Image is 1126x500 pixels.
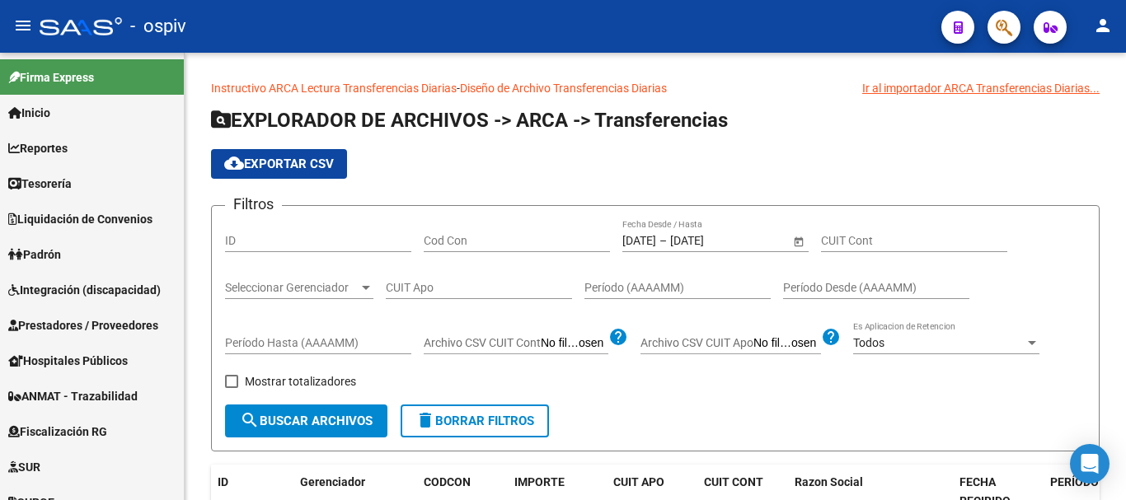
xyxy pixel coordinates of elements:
span: Exportar CSV [224,157,334,171]
span: Tesorería [8,175,72,193]
span: SUR [8,458,40,476]
span: Mostrar totalizadores [245,371,356,391]
span: ANMAT - Trazabilidad [8,387,138,405]
span: Buscar Archivos [240,414,373,428]
button: Buscar Archivos [225,404,387,437]
span: Firma Express [8,68,94,86]
span: Archivo CSV CUIT Apo [640,336,753,349]
span: Archivo CSV CUIT Cont [424,336,541,349]
span: Inicio [8,104,50,122]
button: Borrar Filtros [401,404,549,437]
a: Diseño de Archivo Transferencias Diarias [460,82,667,95]
span: CUIT CONT [704,475,763,488]
span: IMPORTE [514,475,565,488]
span: Hospitales Públicos [8,352,128,370]
input: Archivo CSV CUIT Cont [541,336,608,351]
mat-icon: help [821,327,841,347]
input: Fecha fin [670,234,751,248]
mat-icon: delete [415,410,435,430]
a: Instructivo ARCA Lectura Transferencias Diarias [211,82,457,95]
span: Liquidación de Convenios [8,210,152,228]
mat-icon: menu [13,16,33,35]
span: Integración (discapacidad) [8,281,161,299]
span: Borrar Filtros [415,414,534,428]
span: Todos [853,336,884,349]
mat-icon: cloud_download [224,153,244,173]
span: CUIT APO [613,475,664,488]
div: Ir al importador ARCA Transferencias Diarias... [862,79,1100,97]
span: ID [218,475,228,488]
mat-icon: search [240,410,260,430]
p: - [211,79,1100,97]
span: - ospiv [130,8,186,44]
button: Open calendar [790,232,807,250]
span: Gerenciador [300,475,365,488]
span: Padrón [8,245,61,264]
span: PERÍODO [1050,475,1099,488]
span: CODCON [424,475,471,488]
span: EXPLORADOR DE ARCHIVOS -> ARCA -> Transferencias [211,109,728,132]
mat-icon: person [1093,16,1113,35]
span: Reportes [8,139,68,157]
mat-icon: help [608,327,628,347]
button: Exportar CSV [211,149,347,179]
div: Open Intercom Messenger [1070,444,1110,484]
input: Archivo CSV CUIT Apo [753,336,821,351]
input: Fecha inicio [622,234,656,248]
span: Razon Social [795,475,863,488]
span: Prestadores / Proveedores [8,316,158,334]
span: Seleccionar Gerenciador [225,281,359,295]
h3: Filtros [225,193,282,216]
span: – [659,234,667,248]
span: Fiscalización RG [8,423,107,441]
